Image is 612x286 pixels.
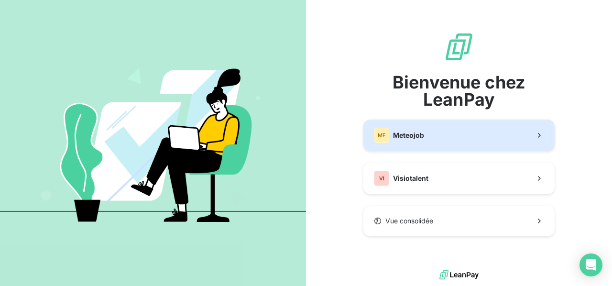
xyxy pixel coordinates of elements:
[363,163,555,194] button: VIVisiotalent
[363,206,555,236] button: Vue consolidée
[363,120,555,151] button: MEMeteojob
[579,253,602,276] div: Open Intercom Messenger
[374,171,389,186] div: VI
[444,32,474,62] img: logo sigle
[439,268,479,282] img: logo
[363,74,555,108] span: Bienvenue chez LeanPay
[393,174,428,183] span: Visiotalent
[393,131,424,140] span: Meteojob
[374,128,389,143] div: ME
[385,216,433,226] span: Vue consolidée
